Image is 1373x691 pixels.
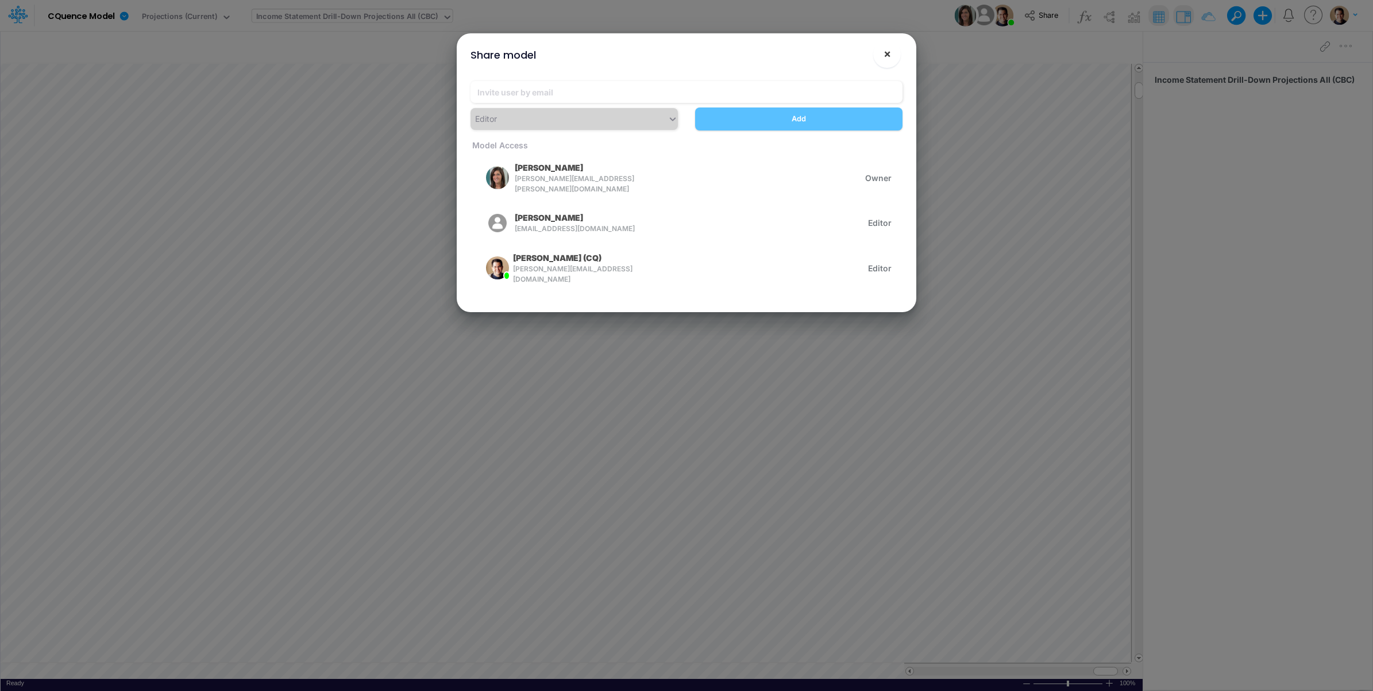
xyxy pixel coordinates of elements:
input: Invite user by email [470,81,903,103]
p: [PERSON_NAME] [515,162,583,174]
span: × [884,47,891,60]
img: rounded user avatar [486,212,509,235]
div: Share model [470,47,536,63]
p: [PERSON_NAME] (CQ) [513,252,601,264]
button: Close [873,40,901,68]
span: Model Access [470,140,528,150]
img: rounded user avatar [486,256,509,279]
span: [PERSON_NAME][EMAIL_ADDRESS][DOMAIN_NAME] [513,264,642,285]
span: Editor [868,217,892,229]
span: [EMAIL_ADDRESS][DOMAIN_NAME] [515,224,635,234]
img: rounded user avatar [486,166,509,189]
span: Owner [865,172,892,184]
span: Editor [868,262,892,274]
span: [PERSON_NAME][EMAIL_ADDRESS][PERSON_NAME][DOMAIN_NAME] [515,174,642,194]
p: [PERSON_NAME] [515,212,583,224]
